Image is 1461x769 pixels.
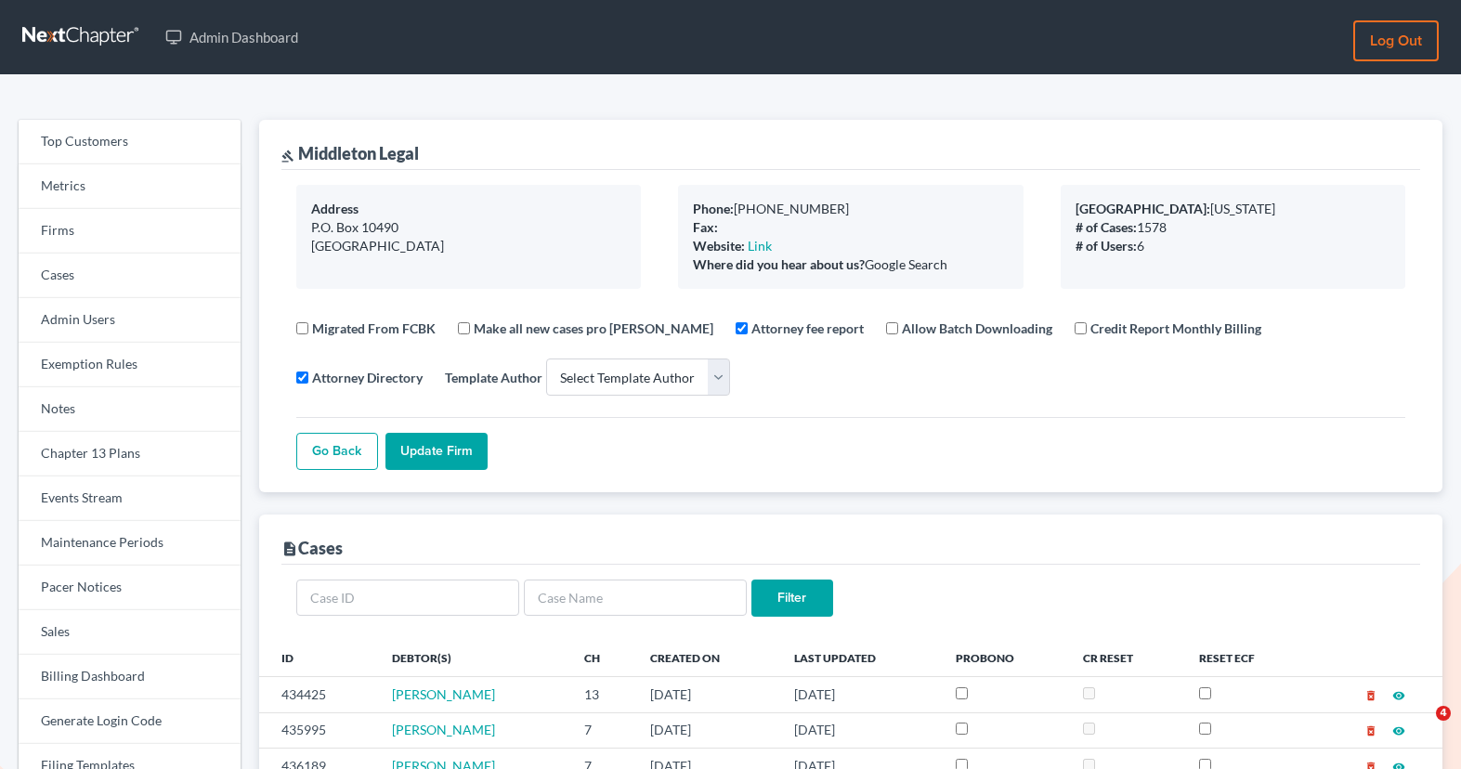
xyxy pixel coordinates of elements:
[296,433,378,470] a: Go Back
[693,219,718,235] b: Fax:
[311,218,626,237] div: P.O. Box 10490
[19,521,241,566] a: Maintenance Periods
[1392,724,1405,737] i: visibility
[385,433,488,470] input: Update Firm
[902,319,1052,338] label: Allow Batch Downloading
[19,164,241,209] a: Metrics
[445,368,542,387] label: Template Author
[19,610,241,655] a: Sales
[281,541,298,557] i: description
[1076,218,1390,237] div: 1578
[569,677,635,712] td: 13
[19,432,241,476] a: Chapter 13 Plans
[281,537,343,559] div: Cases
[474,319,713,338] label: Make all new cases pro [PERSON_NAME]
[19,655,241,699] a: Billing Dashboard
[635,712,779,748] td: [DATE]
[1364,686,1377,702] a: delete_forever
[693,200,1008,218] div: [PHONE_NUMBER]
[312,368,423,387] label: Attorney Directory
[1392,689,1405,702] i: visibility
[779,712,941,748] td: [DATE]
[779,677,941,712] td: [DATE]
[1090,319,1261,338] label: Credit Report Monthly Billing
[392,722,495,737] a: [PERSON_NAME]
[1076,219,1137,235] b: # of Cases:
[392,686,495,702] a: [PERSON_NAME]
[156,20,307,54] a: Admin Dashboard
[779,639,941,676] th: Last Updated
[1364,689,1377,702] i: delete_forever
[19,209,241,254] a: Firms
[19,298,241,343] a: Admin Users
[259,712,377,748] td: 435995
[1398,706,1442,750] iframe: Intercom live chat
[19,699,241,744] a: Generate Login Code
[259,639,377,676] th: ID
[312,319,436,338] label: Migrated From FCBK
[19,254,241,298] a: Cases
[941,639,1069,676] th: ProBono
[19,476,241,521] a: Events Stream
[1436,706,1451,721] span: 4
[259,677,377,712] td: 434425
[569,712,635,748] td: 7
[693,256,865,272] b: Where did you hear about us?
[569,639,635,676] th: Ch
[281,142,419,164] div: Middleton Legal
[1076,201,1210,216] b: [GEOGRAPHIC_DATA]:
[19,120,241,164] a: Top Customers
[281,150,294,163] i: gavel
[19,566,241,610] a: Pacer Notices
[1068,639,1184,676] th: CR Reset
[377,639,569,676] th: Debtor(s)
[1364,724,1377,737] i: delete_forever
[693,255,1008,274] div: Google Search
[1364,722,1377,737] a: delete_forever
[311,237,626,255] div: [GEOGRAPHIC_DATA]
[1076,238,1137,254] b: # of Users:
[751,319,864,338] label: Attorney fee report
[693,201,734,216] b: Phone:
[311,201,359,216] b: Address
[524,580,747,617] input: Case Name
[748,238,772,254] a: Link
[1076,200,1390,218] div: [US_STATE]
[19,387,241,432] a: Notes
[635,639,779,676] th: Created On
[296,580,519,617] input: Case ID
[19,343,241,387] a: Exemption Rules
[1392,722,1405,737] a: visibility
[693,238,745,254] b: Website:
[635,677,779,712] td: [DATE]
[1076,237,1390,255] div: 6
[1184,639,1308,676] th: Reset ECF
[1392,686,1405,702] a: visibility
[751,580,833,617] input: Filter
[1353,20,1439,61] a: Log out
